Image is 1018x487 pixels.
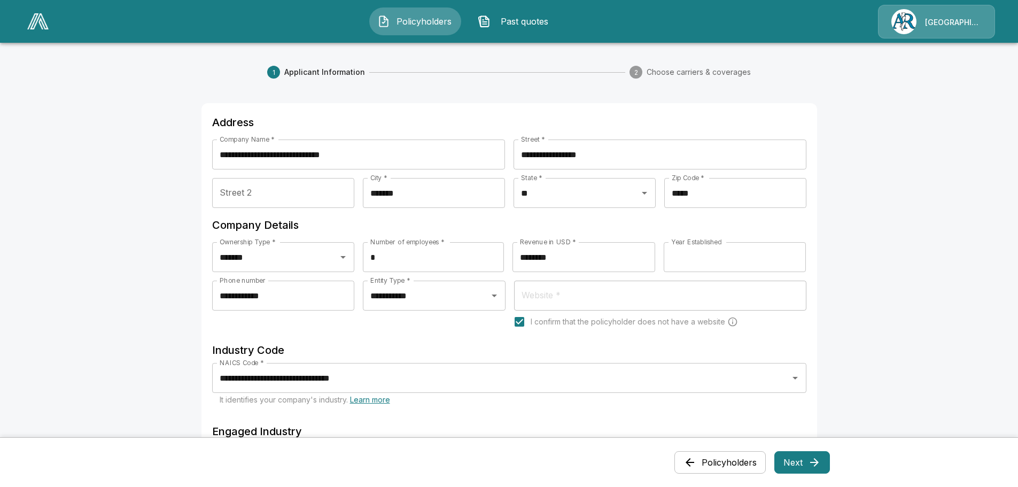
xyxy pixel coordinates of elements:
label: Year Established [671,237,721,246]
label: State * [521,173,542,182]
span: Choose carriers & coverages [647,67,751,78]
text: 1 [272,68,275,76]
label: Revenue in USD * [520,237,576,246]
img: AA Logo [27,13,49,29]
button: Open [788,370,803,385]
button: Past quotes IconPast quotes [470,7,562,35]
label: Zip Code * [672,173,704,182]
button: Open [637,185,652,200]
img: Past quotes Icon [478,15,491,28]
label: Phone number [220,276,266,285]
span: It identifies your company's industry. [220,395,390,404]
h6: Company Details [212,217,806,234]
span: Applicant Information [284,67,365,78]
span: I confirm that the policyholder does not have a website [531,316,725,327]
text: 2 [634,68,638,76]
a: Learn more [350,395,390,404]
button: Next [774,451,830,474]
img: Policyholders Icon [377,15,390,28]
h6: Address [212,114,806,131]
svg: Carriers run a cyber security scan on the policyholders' websites. Please enter a website wheneve... [727,316,738,327]
label: Entity Type * [370,276,410,285]
h6: Engaged Industry [212,423,806,440]
span: Past quotes [495,15,554,28]
label: Company Name * [220,135,275,144]
label: Number of employees * [370,237,445,246]
label: Ownership Type * [220,237,275,246]
label: City * [370,173,387,182]
button: Open [487,288,502,303]
button: Policyholders [674,451,766,474]
h6: Industry Code [212,342,806,359]
button: Open [336,250,351,265]
span: Policyholders [394,15,453,28]
button: Policyholders IconPolicyholders [369,7,461,35]
label: NAICS Code * [220,358,264,367]
label: Street * [521,135,545,144]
